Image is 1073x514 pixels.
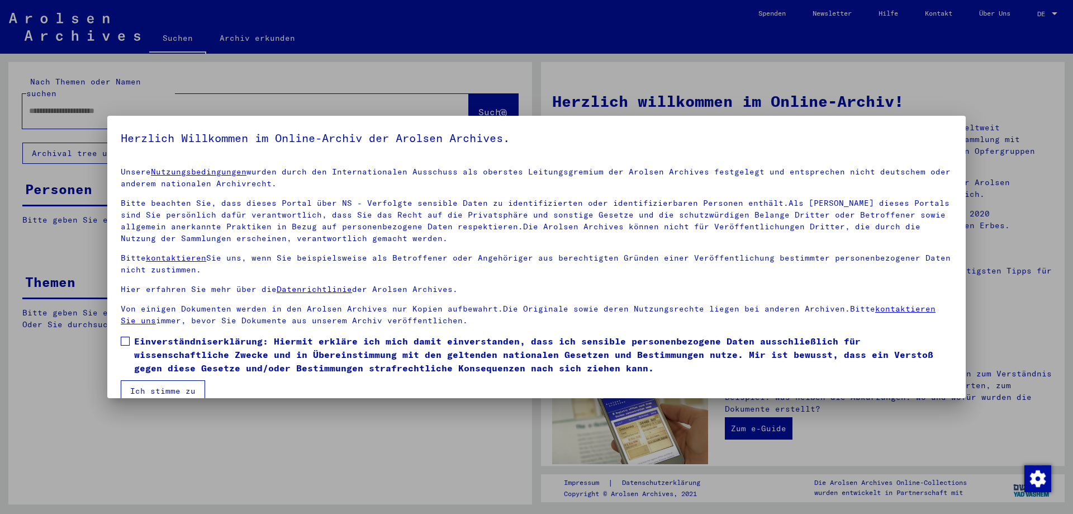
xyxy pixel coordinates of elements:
[134,334,952,375] span: Einverständniserklärung: Hiermit erkläre ich mich damit einverstanden, dass ich sensible personen...
[151,167,246,177] a: Nutzungsbedingungen
[1024,465,1051,492] img: Zustimmung ändern
[121,166,952,190] p: Unsere wurden durch den Internationalen Ausschuss als oberstes Leitungsgremium der Arolsen Archiv...
[277,284,352,294] a: Datenrichtlinie
[1024,465,1051,492] div: Zustimmung ändern
[121,252,952,276] p: Bitte Sie uns, wenn Sie beispielsweise als Betroffener oder Angehöriger aus berechtigten Gründen ...
[121,129,952,147] h5: Herzlich Willkommen im Online-Archiv der Arolsen Archives.
[121,303,952,327] p: Von einigen Dokumenten werden in den Arolsen Archives nur Kopien aufbewahrt.Die Originale sowie d...
[146,253,206,263] a: kontaktieren
[121,197,952,244] p: Bitte beachten Sie, dass dieses Portal über NS - Verfolgte sensible Daten zu identifizierten oder...
[121,284,952,295] p: Hier erfahren Sie mehr über die der Arolsen Archives.
[121,380,205,402] button: Ich stimme zu
[121,304,936,326] a: kontaktieren Sie uns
